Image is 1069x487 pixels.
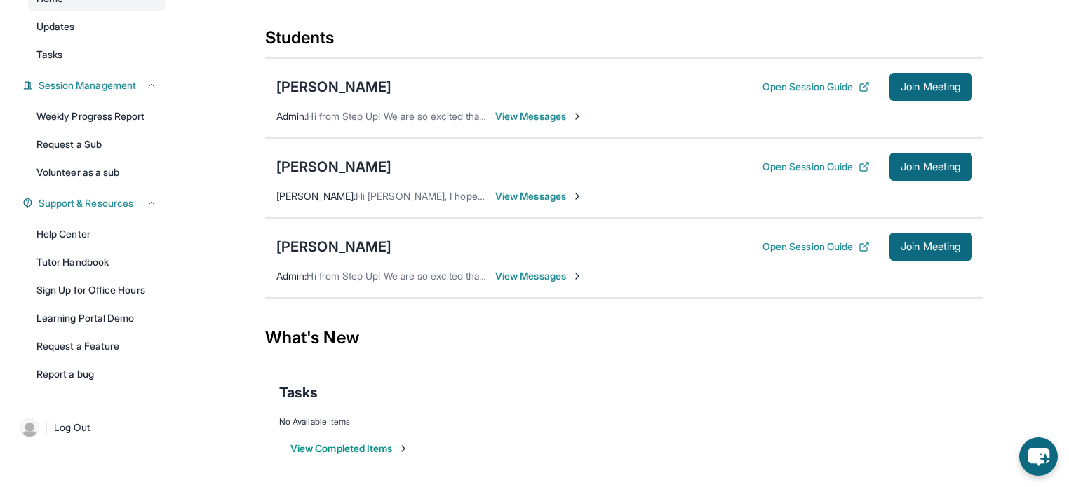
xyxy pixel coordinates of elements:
button: Open Session Guide [762,80,870,94]
span: Join Meeting [901,163,961,171]
div: No Available Items [279,416,969,427]
a: Tasks [28,42,166,67]
span: Tasks [279,383,318,402]
button: View Completed Items [290,441,409,455]
a: Weekly Progress Report [28,104,166,129]
a: Help Center [28,221,166,247]
button: Support & Resources [33,196,157,210]
img: Chevron-Right [572,191,583,202]
div: [PERSON_NAME] [276,157,391,177]
img: user-img [20,418,39,437]
button: Join Meeting [889,233,972,261]
div: What's New [265,307,983,369]
a: Request a Feature [28,334,166,359]
img: Chevron-Right [572,270,583,282]
div: [PERSON_NAME] [276,77,391,97]
span: View Messages [495,269,583,283]
img: Chevron-Right [572,111,583,122]
a: Volunteer as a sub [28,160,166,185]
span: Hi [PERSON_NAME], I hope you feel better. We can reschedule for another day [356,190,704,202]
span: [PERSON_NAME] : [276,190,356,202]
a: Learning Portal Demo [28,306,166,331]
span: Join Meeting [901,242,961,251]
div: [PERSON_NAME] [276,237,391,256]
span: Log Out [54,420,90,434]
span: View Messages [495,189,583,203]
a: |Log Out [14,412,166,443]
button: Session Management [33,78,157,92]
span: Updates [36,20,75,34]
a: Sign Up for Office Hours [28,277,166,303]
span: Admin : [276,270,307,282]
span: View Messages [495,109,583,123]
button: chat-button [1019,437,1058,476]
span: Join Meeting [901,83,961,91]
div: Students [265,27,983,57]
a: Request a Sub [28,132,166,157]
span: Tasks [36,48,62,62]
span: | [45,419,48,436]
button: Join Meeting [889,153,972,181]
button: Open Session Guide [762,240,870,254]
button: Open Session Guide [762,160,870,174]
a: Updates [28,14,166,39]
span: Session Management [39,78,136,92]
span: Support & Resources [39,196,133,210]
a: Tutor Handbook [28,249,166,275]
a: Report a bug [28,362,166,387]
button: Join Meeting [889,73,972,101]
span: Admin : [276,110,307,122]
